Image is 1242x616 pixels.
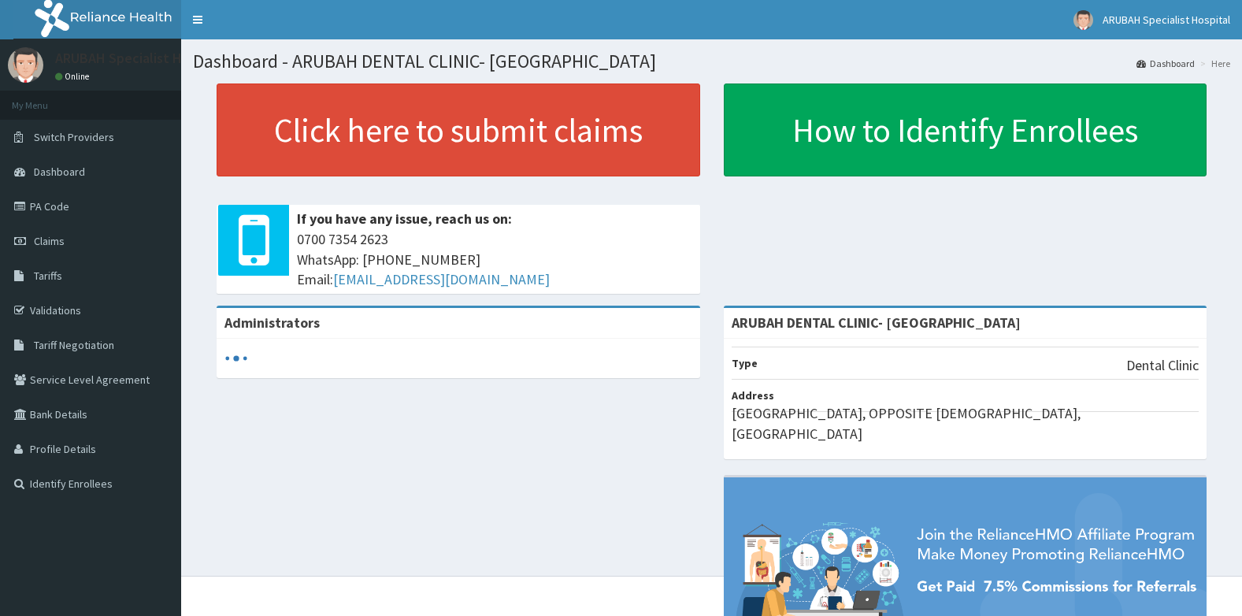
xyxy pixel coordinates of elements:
a: [EMAIL_ADDRESS][DOMAIN_NAME] [333,270,550,288]
span: Claims [34,234,65,248]
span: Dashboard [34,165,85,179]
span: ARUBAH Specialist Hospital [1103,13,1230,27]
span: Switch Providers [34,130,114,144]
img: User Image [1073,10,1093,30]
b: Administrators [224,314,320,332]
span: Tariff Negotiation [34,338,114,352]
a: How to Identify Enrollees [724,83,1207,176]
svg: audio-loading [224,347,248,370]
span: Tariffs [34,269,62,283]
a: Click here to submit claims [217,83,700,176]
p: [GEOGRAPHIC_DATA], OPPOSITE [DEMOGRAPHIC_DATA], [GEOGRAPHIC_DATA] [732,403,1199,443]
a: Online [55,71,93,82]
li: Here [1196,57,1230,70]
h1: Dashboard - ARUBAH DENTAL CLINIC- [GEOGRAPHIC_DATA] [193,51,1230,72]
span: 0700 7354 2623 WhatsApp: [PHONE_NUMBER] Email: [297,229,692,290]
img: User Image [8,47,43,83]
a: Dashboard [1136,57,1195,70]
p: ARUBAH Specialist Hospital [55,51,224,65]
strong: ARUBAH DENTAL CLINIC- [GEOGRAPHIC_DATA] [732,314,1021,332]
b: Address [732,388,774,403]
b: Type [732,356,758,370]
p: Dental Clinic [1126,355,1199,376]
b: If you have any issue, reach us on: [297,210,512,228]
